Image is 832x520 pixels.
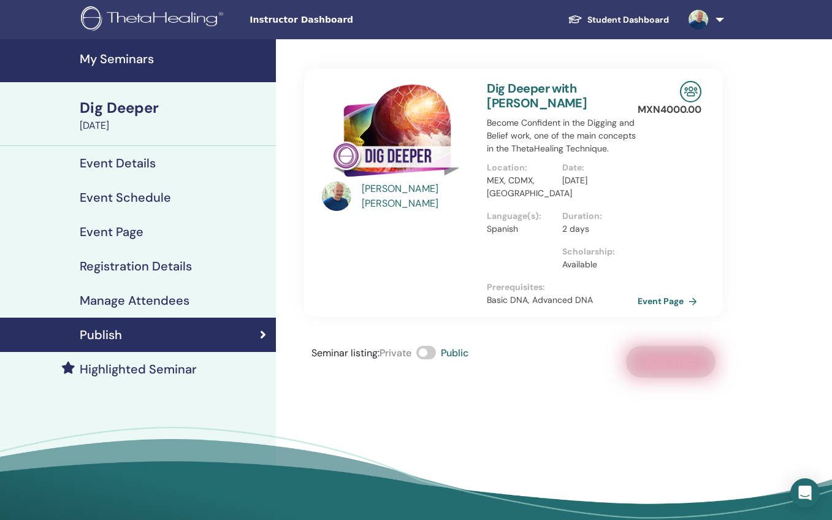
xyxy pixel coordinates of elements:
[562,210,630,223] p: Duration :
[80,190,171,205] h4: Event Schedule
[487,174,555,200] p: MEX, CDMX, [GEOGRAPHIC_DATA]
[322,182,351,211] img: default.jpg
[680,81,701,102] img: In-Person Seminar
[80,259,192,273] h4: Registration Details
[638,292,702,310] a: Event Page
[487,294,637,307] p: Basic DNA, Advanced DNA
[80,327,122,342] h4: Publish
[562,245,630,258] p: Scholarship :
[562,174,630,187] p: [DATE]
[80,156,156,170] h4: Event Details
[487,210,555,223] p: Language(s) :
[487,223,555,235] p: Spanish
[81,6,227,34] img: logo.png
[558,9,679,31] a: Student Dashboard
[562,258,630,271] p: Available
[80,52,269,66] h4: My Seminars
[72,97,276,133] a: Dig Deeper[DATE]
[638,102,701,117] p: MXN 4000.00
[441,346,468,359] span: Public
[80,118,269,133] div: [DATE]
[487,117,637,155] p: Become Confident in the Digging and Belief work, one of the main concepts in the ThetaHealing Tec...
[311,346,380,359] span: Seminar listing :
[487,161,555,174] p: Location :
[562,223,630,235] p: 2 days
[380,346,411,359] span: Private
[80,362,197,377] h4: Highlighted Seminar
[322,81,472,185] img: Dig Deeper
[790,478,820,508] div: Open Intercom Messenger
[487,281,637,294] p: Prerequisites :
[487,80,587,111] a: Dig Deeper with [PERSON_NAME]
[689,10,708,29] img: default.jpg
[80,293,189,308] h4: Manage Attendees
[568,14,582,25] img: graduation-cap-white.svg
[250,13,433,26] span: Instructor Dashboard
[80,224,143,239] h4: Event Page
[362,182,475,211] a: [PERSON_NAME] [PERSON_NAME]
[80,97,269,118] div: Dig Deeper
[562,161,630,174] p: Date :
